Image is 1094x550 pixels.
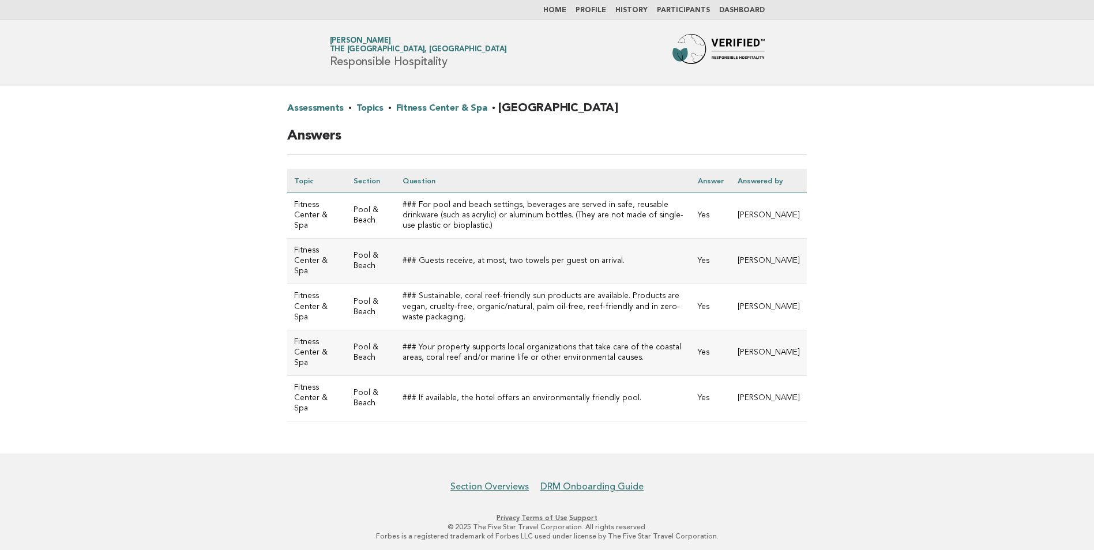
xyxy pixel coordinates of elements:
td: Fitness Center & Spa [287,284,346,330]
td: [PERSON_NAME] [731,193,807,239]
a: Dashboard [719,7,765,14]
th: Answer [691,169,731,193]
p: · · [194,513,900,522]
h2: · · · [GEOGRAPHIC_DATA] [287,99,807,127]
td: Yes [691,375,731,421]
td: ### Your property supports local organizations that take care of the coastal areas, coral reef an... [396,330,691,375]
td: Fitness Center & Spa [287,193,346,239]
a: Home [543,7,566,14]
td: ### Sustainable, coral reef-friendly sun products are available. Products are vegan, cruelty-free... [396,284,691,330]
td: Pool & Beach [347,284,396,330]
td: Yes [691,193,731,239]
td: Pool & Beach [347,193,396,239]
a: Terms of Use [521,514,567,522]
td: Pool & Beach [347,375,396,421]
a: DRM Onboarding Guide [540,481,644,492]
img: Forbes Travel Guide [672,34,765,71]
td: ### If available, the hotel offers an environmentally friendly pool. [396,375,691,421]
td: Fitness Center & Spa [287,330,346,375]
a: Privacy [497,514,520,522]
td: Yes [691,239,731,284]
th: Section [347,169,396,193]
h1: Responsible Hospitality [330,37,507,67]
td: Pool & Beach [347,330,396,375]
p: Forbes is a registered trademark of Forbes LLC used under license by The Five Star Travel Corpora... [194,532,900,541]
a: Support [569,514,597,522]
td: [PERSON_NAME] [731,239,807,284]
a: Profile [576,7,606,14]
td: Pool & Beach [347,239,396,284]
h2: Answers [287,127,807,155]
a: Section Overviews [450,481,529,492]
td: [PERSON_NAME] [731,330,807,375]
a: Assessments [287,99,344,118]
th: Question [396,169,691,193]
th: Topic [287,169,346,193]
p: © 2025 The Five Star Travel Corporation. All rights reserved. [194,522,900,532]
span: The [GEOGRAPHIC_DATA], [GEOGRAPHIC_DATA] [330,46,507,54]
a: [PERSON_NAME]The [GEOGRAPHIC_DATA], [GEOGRAPHIC_DATA] [330,37,507,53]
td: Yes [691,284,731,330]
td: Fitness Center & Spa [287,375,346,421]
td: Yes [691,330,731,375]
td: Fitness Center & Spa [287,239,346,284]
th: Answered by [731,169,807,193]
a: Participants [657,7,710,14]
a: History [615,7,648,14]
td: [PERSON_NAME] [731,284,807,330]
td: [PERSON_NAME] [731,375,807,421]
td: ### Guests receive, at most, two towels per guest on arrival. [396,239,691,284]
td: ### For pool and beach settings, beverages are served in safe, reusable drinkware (such as acryli... [396,193,691,239]
a: Fitness Center & Spa [396,99,487,118]
a: Topics [356,99,384,118]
